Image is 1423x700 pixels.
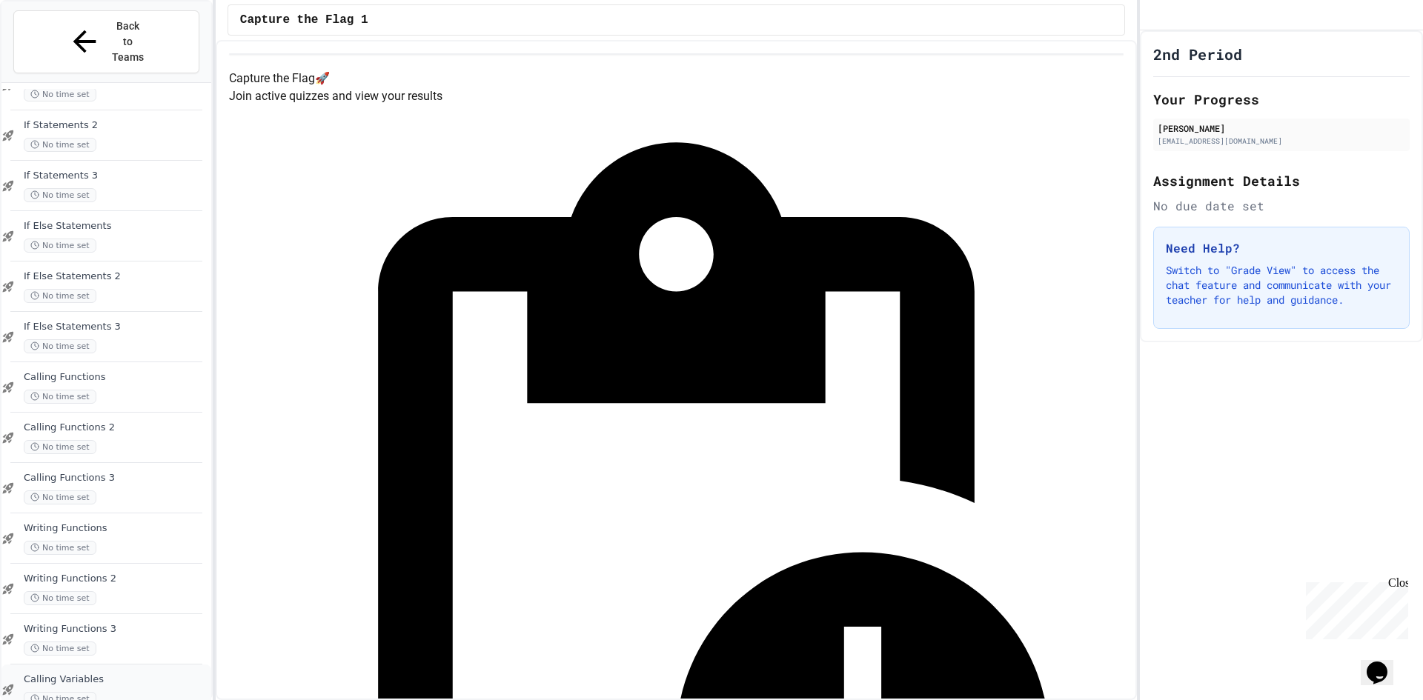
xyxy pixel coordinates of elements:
span: Writing Functions 2 [24,573,208,585]
span: Calling Variables [24,673,208,686]
span: No time set [24,239,96,253]
span: No time set [24,541,96,555]
span: No time set [24,490,96,504]
span: If Else Statements 3 [24,321,208,333]
span: No time set [24,339,96,353]
span: Capture the Flag 1 [240,11,368,29]
span: No time set [24,138,96,152]
div: [EMAIL_ADDRESS][DOMAIN_NAME] [1158,136,1405,147]
p: Join active quizzes and view your results [229,87,1124,105]
h3: Need Help? [1166,239,1397,257]
iframe: chat widget [1361,641,1408,685]
span: Calling Functions 3 [24,472,208,484]
button: Back to Teams [13,10,199,73]
span: No time set [24,188,96,202]
span: If Statements 3 [24,170,208,182]
span: Calling Functions 2 [24,421,208,434]
span: Writing Functions 3 [24,623,208,636]
span: If Statements 2 [24,119,208,132]
span: If Else Statements [24,220,208,233]
span: Back to Teams [110,19,145,65]
iframe: chat widget [1300,576,1408,639]
span: No time set [24,641,96,656]
span: No time set [24,591,96,605]
h2: Your Progress [1153,89,1410,110]
h4: Capture the Flag 🚀 [229,70,1124,87]
span: No time set [24,289,96,303]
span: Writing Functions [24,522,208,535]
h2: Assignment Details [1153,170,1410,191]
div: Chat with us now!Close [6,6,102,94]
span: No time set [24,440,96,454]
div: [PERSON_NAME] [1158,121,1405,135]
span: If Else Statements 2 [24,270,208,283]
h1: 2nd Period [1153,44,1242,64]
p: Switch to "Grade View" to access the chat feature and communicate with your teacher for help and ... [1166,263,1397,307]
div: No due date set [1153,197,1410,215]
span: Calling Functions [24,371,208,384]
span: No time set [24,87,96,101]
span: No time set [24,390,96,404]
